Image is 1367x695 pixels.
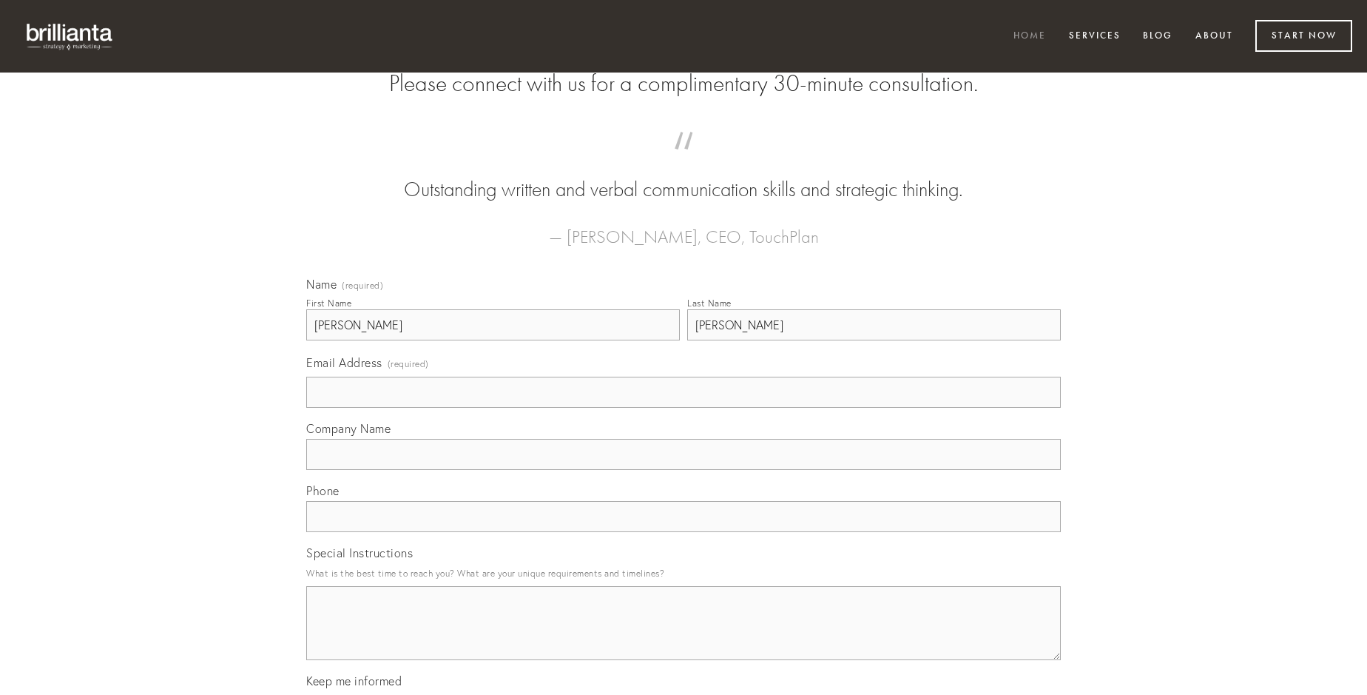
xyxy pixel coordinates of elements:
[306,277,337,292] span: Name
[306,298,351,309] div: First Name
[306,674,402,688] span: Keep me informed
[306,483,340,498] span: Phone
[330,204,1037,252] figcaption: — [PERSON_NAME], CEO, TouchPlan
[1255,20,1352,52] a: Start Now
[388,354,429,374] span: (required)
[306,355,382,370] span: Email Address
[1004,24,1056,49] a: Home
[306,545,413,560] span: Special Instructions
[330,147,1037,204] blockquote: Outstanding written and verbal communication skills and strategic thinking.
[1186,24,1243,49] a: About
[306,563,1061,583] p: What is the best time to reach you? What are your unique requirements and timelines?
[342,281,383,290] span: (required)
[306,70,1061,98] h2: Please connect with us for a complimentary 30-minute consultation.
[1133,24,1182,49] a: Blog
[330,147,1037,175] span: “
[15,15,126,58] img: brillianta - research, strategy, marketing
[687,298,732,309] div: Last Name
[1059,24,1130,49] a: Services
[306,421,391,436] span: Company Name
